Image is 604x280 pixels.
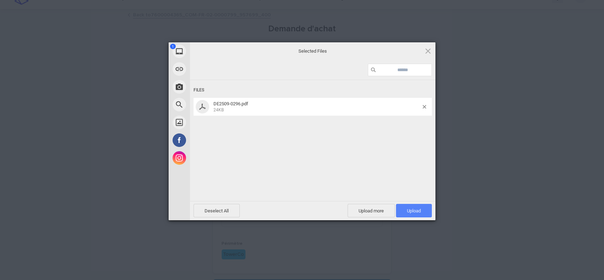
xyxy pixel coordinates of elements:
span: Upload more [348,204,395,217]
div: Facebook [169,131,254,149]
div: Unsplash [169,113,254,131]
div: My Device [169,42,254,60]
span: Deselect All [194,204,240,217]
span: Click here or hit ESC to close picker [424,47,432,55]
span: Upload [396,204,432,217]
div: Take Photo [169,78,254,96]
div: Files [194,84,432,97]
span: Upload [407,208,421,213]
span: DE2509-0296.pdf [211,101,423,113]
span: 24KB [213,107,224,112]
div: Instagram [169,149,254,167]
span: Selected Files [242,48,384,54]
span: 1 [170,44,176,49]
div: Link (URL) [169,60,254,78]
div: Web Search [169,96,254,113]
span: DE2509-0296.pdf [213,101,248,106]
